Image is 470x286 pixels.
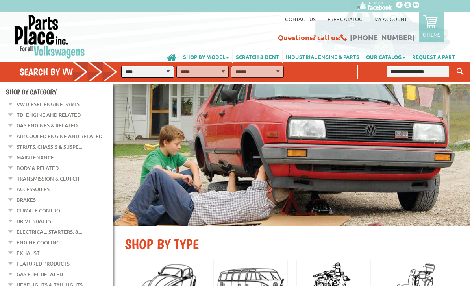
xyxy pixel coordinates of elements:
a: OUR CATALOG [363,50,409,63]
h2: SHOP BY TYPE [125,236,458,253]
a: VW Diesel Engine Parts [17,99,80,109]
a: Accessories [17,184,50,194]
a: Brakes [17,195,36,205]
a: Contact us [285,16,316,22]
p: 0 items [423,31,440,38]
a: REQUEST A PART [409,50,458,63]
a: Climate Control [17,205,63,216]
img: First slide [900x500] [113,84,470,226]
a: Featured Products [17,258,70,269]
a: Drive Shafts [17,216,51,226]
a: 0 items [419,12,444,42]
a: Air Cooled Engine and Related [17,131,102,141]
a: Transmission & Clutch [17,173,79,184]
a: Body & Related [17,163,59,173]
h4: Shop By Category [6,88,113,96]
a: Free Catalog [328,16,363,22]
a: Exhaust [17,248,40,258]
a: Gas Fuel Related [17,269,63,279]
a: SCRATCH & DENT [233,50,282,63]
a: Maintenance [17,152,54,162]
img: Parts Place Inc! [14,14,86,59]
button: Keyword Search [454,65,466,78]
a: Electrical, Starters, &... [17,227,82,237]
a: INDUSTRIAL ENGINE & PARTS [283,50,363,63]
a: Gas Engines & Related [17,120,78,131]
a: TDI Engine and Related [17,110,81,120]
a: My Account [374,16,407,22]
a: Struts, Chassis & Suspe... [17,142,82,152]
a: SHOP BY MODEL [180,50,232,63]
h4: Search by VW [20,66,123,77]
a: Engine Cooling [17,237,60,247]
